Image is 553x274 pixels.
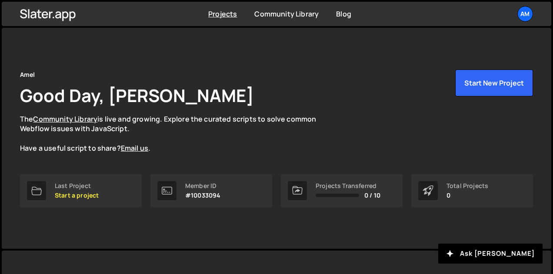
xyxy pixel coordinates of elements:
[33,114,97,124] a: Community Library
[185,182,220,189] div: Member ID
[20,174,142,207] a: Last Project Start a project
[364,192,380,199] span: 0 / 10
[455,69,533,96] button: Start New Project
[20,114,333,153] p: The is live and growing. Explore the curated scripts to solve common Webflow issues with JavaScri...
[438,244,543,264] button: Ask [PERSON_NAME]
[446,192,488,199] p: 0
[20,83,254,107] h1: Good Day, [PERSON_NAME]
[446,182,488,189] div: Total Projects
[20,69,35,80] div: Amel
[208,9,237,19] a: Projects
[254,9,319,19] a: Community Library
[55,192,99,199] p: Start a project
[316,182,380,189] div: Projects Transferred
[517,6,533,22] a: Am
[336,9,351,19] a: Blog
[55,182,99,189] div: Last Project
[121,143,148,153] a: Email us
[185,192,220,199] p: #10033094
